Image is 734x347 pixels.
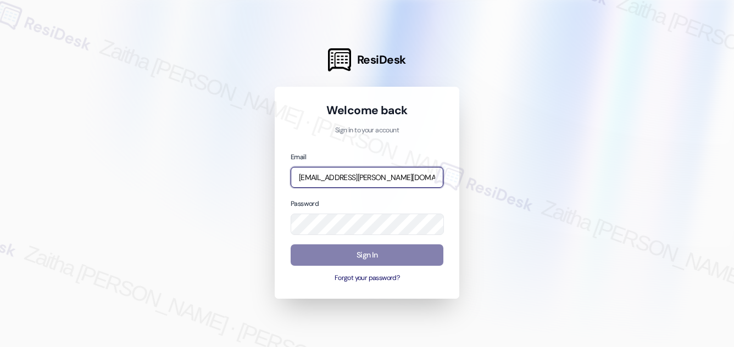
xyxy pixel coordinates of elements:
[291,167,443,188] input: name@example.com
[291,153,306,161] label: Email
[291,244,443,266] button: Sign In
[291,103,443,118] h1: Welcome back
[328,48,351,71] img: ResiDesk Logo
[291,126,443,136] p: Sign in to your account
[357,52,406,68] span: ResiDesk
[291,273,443,283] button: Forgot your password?
[291,199,319,208] label: Password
